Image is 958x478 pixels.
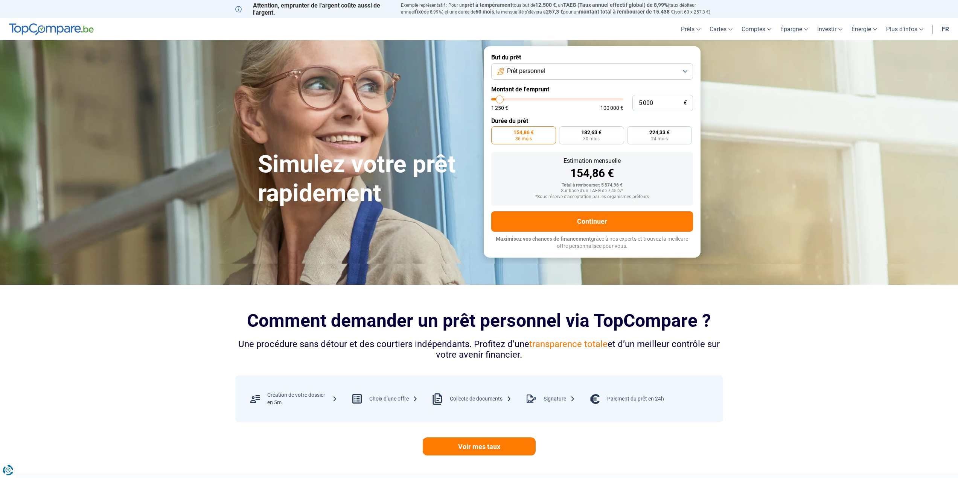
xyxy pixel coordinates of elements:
a: Plus d'infos [882,18,928,40]
span: 30 mois [583,137,600,141]
span: montant total à rembourser de 15.438 € [579,9,674,15]
p: Attention, emprunter de l'argent coûte aussi de l'argent. [235,2,392,16]
a: Épargne [776,18,813,40]
label: But du prêt [491,54,693,61]
span: 224,33 € [649,130,670,135]
div: *Sous réserve d'acceptation par les organismes prêteurs [497,194,687,200]
div: Total à rembourser: 5 574,96 € [497,183,687,188]
button: Prêt personnel [491,63,693,80]
div: Création de votre dossier en 5m [267,392,337,406]
label: Durée du prêt [491,117,693,124]
span: 24 mois [651,137,668,141]
a: Énergie [847,18,882,40]
div: Une procédure sans détour et des courtiers indépendants. Profitez d’une et d’un meilleur contrôle... [235,339,723,361]
span: 100 000 € [600,105,623,111]
h2: Comment demander un prêt personnel via TopCompare ? [235,310,723,331]
div: Paiement du prêt en 24h [607,395,664,403]
div: Choix d’une offre [369,395,418,403]
span: fixe [415,9,424,15]
span: 154,86 € [513,130,534,135]
span: 60 mois [475,9,494,15]
a: Prêts [676,18,705,40]
a: Cartes [705,18,737,40]
span: transparence totale [529,339,608,349]
h1: Simulez votre prêt rapidement [258,150,475,208]
a: Comptes [737,18,776,40]
span: 36 mois [515,137,532,141]
span: prêt à tempérament [465,2,512,8]
span: 1 250 € [491,105,508,111]
div: Signature [544,395,575,403]
span: 257,3 € [546,9,563,15]
img: TopCompare [9,23,94,35]
p: grâce à nos experts et trouvez la meilleure offre personnalisée pour vous. [491,235,693,250]
span: 182,63 € [581,130,602,135]
p: Exemple représentatif : Pour un tous but de , un (taux débiteur annuel de 8,99%) et une durée de ... [401,2,723,15]
span: Prêt personnel [507,67,545,75]
span: Maximisez vos chances de financement [496,236,591,242]
div: Collecte de documents [450,395,512,403]
span: € [684,100,687,106]
button: Continuer [491,211,693,232]
a: Investir [813,18,847,40]
span: 12.500 € [535,2,556,8]
div: 154,86 € [497,168,687,179]
a: Voir mes taux [423,437,536,455]
div: Sur base d'un TAEG de 7,45 %* [497,188,687,194]
div: Estimation mensuelle [497,158,687,164]
a: fr [937,18,953,40]
span: TAEG (Taux annuel effectif global) de 8,99% [563,2,668,8]
label: Montant de l'emprunt [491,86,693,93]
